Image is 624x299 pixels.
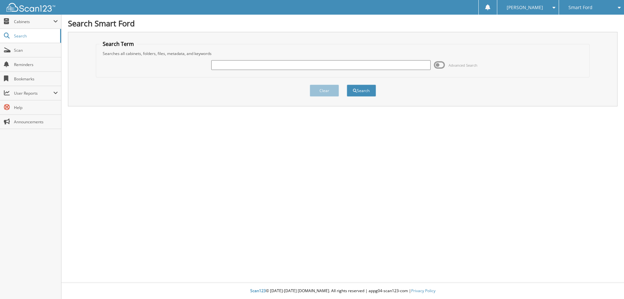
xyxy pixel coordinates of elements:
img: scan123-logo-white.svg [6,3,55,12]
h1: Search Smart Ford [68,18,617,29]
iframe: Chat Widget [591,268,624,299]
legend: Search Term [99,40,137,48]
span: Scan123 [250,288,266,293]
span: Bookmarks [14,76,58,82]
div: © [DATE]-[DATE] [DOMAIN_NAME]. All rights reserved | appg04-scan123-com | [61,283,624,299]
span: Cabinets [14,19,53,24]
span: [PERSON_NAME] [507,6,543,9]
span: Scan [14,48,58,53]
div: Searches all cabinets, folders, files, metadata, and keywords [99,51,586,56]
span: Help [14,105,58,110]
span: Smart Ford [568,6,592,9]
button: Search [347,85,376,97]
span: Advanced Search [448,63,477,68]
span: Search [14,33,57,39]
span: Announcements [14,119,58,125]
span: User Reports [14,90,53,96]
button: Clear [310,85,339,97]
a: Privacy Policy [411,288,435,293]
span: Reminders [14,62,58,67]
